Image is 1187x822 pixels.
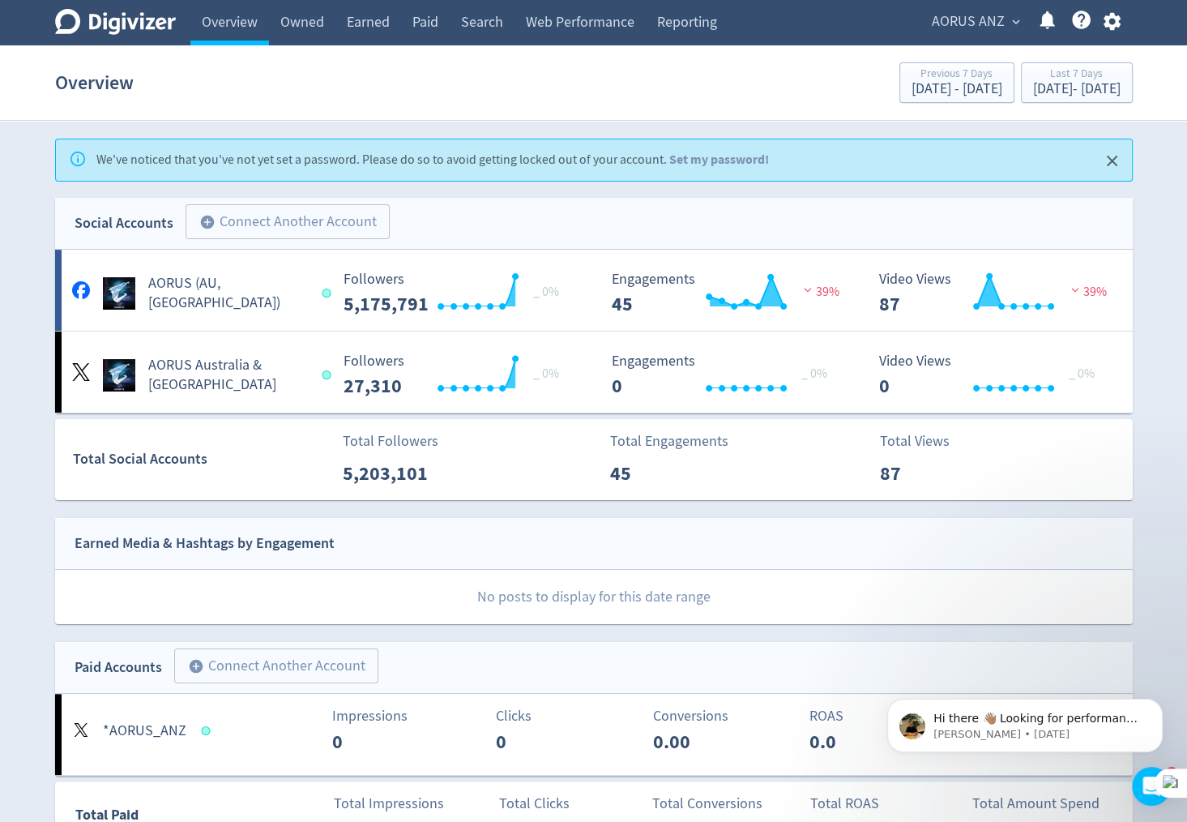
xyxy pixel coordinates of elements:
[1165,767,1178,780] span: 1
[1009,15,1023,29] span: expand_more
[932,9,1005,35] span: AORUS ANZ
[912,68,1002,82] div: Previous 7 Days
[1033,82,1121,96] div: [DATE] - [DATE]
[322,370,336,379] span: Data last synced: 1 Oct 2025, 2:02pm (AEST)
[1033,68,1121,82] div: Last 7 Days
[1021,62,1133,103] button: Last 7 Days[DATE]- [DATE]
[1132,767,1171,806] iframe: Intercom live chat
[55,57,134,109] h1: Overview
[201,726,215,735] span: Data last synced: 1 Oct 2025, 1:01pm (AEST)
[899,62,1014,103] button: Previous 7 Days[DATE] - [DATE]
[322,289,336,298] span: Data last synced: 1 Oct 2025, 9:01am (AEST)
[863,665,1187,778] iframe: Intercom notifications message
[926,9,1024,35] button: AORUS ANZ
[912,82,1002,96] div: [DATE] - [DATE]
